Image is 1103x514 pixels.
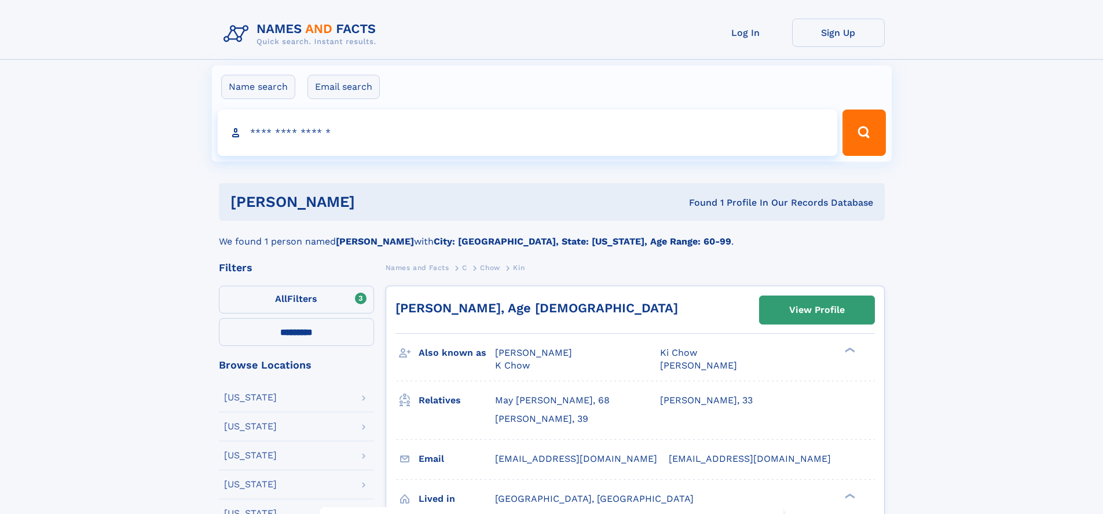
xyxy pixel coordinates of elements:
label: Name search [221,75,295,99]
span: K Chow [495,360,530,371]
a: Sign Up [792,19,885,47]
span: [EMAIL_ADDRESS][DOMAIN_NAME] [669,453,831,464]
div: ❯ [842,347,856,354]
a: Log In [699,19,792,47]
b: [PERSON_NAME] [336,236,414,247]
div: Found 1 Profile In Our Records Database [522,196,873,209]
h3: Email [419,449,495,469]
h3: Also known as [419,343,495,363]
a: Chow [480,260,500,275]
a: C [462,260,467,275]
span: Chow [480,264,500,272]
span: C [462,264,467,272]
div: Filters [219,263,374,273]
span: [PERSON_NAME] [660,360,737,371]
input: search input [218,110,838,156]
a: May [PERSON_NAME], 68 [495,394,610,407]
span: [PERSON_NAME] [495,347,572,358]
img: Logo Names and Facts [219,19,386,50]
a: Names and Facts [386,260,449,275]
h1: [PERSON_NAME] [230,195,522,209]
div: [US_STATE] [224,422,277,431]
div: [US_STATE] [224,480,277,489]
label: Filters [219,286,374,313]
div: Browse Locations [219,360,374,370]
a: [PERSON_NAME], 33 [660,394,753,407]
a: [PERSON_NAME], 39 [495,413,588,425]
a: [PERSON_NAME], Age [DEMOGRAPHIC_DATA] [395,301,678,315]
span: All [275,293,287,304]
button: Search Button [842,110,885,156]
div: [US_STATE] [224,451,277,460]
b: City: [GEOGRAPHIC_DATA], State: [US_STATE], Age Range: 60-99 [434,236,731,247]
div: [US_STATE] [224,393,277,402]
div: ❯ [842,492,856,500]
span: Kin [513,264,525,272]
div: View Profile [789,297,845,323]
h3: Relatives [419,391,495,410]
div: We found 1 person named with . [219,221,885,249]
span: [GEOGRAPHIC_DATA], [GEOGRAPHIC_DATA] [495,493,694,504]
a: View Profile [760,296,874,324]
span: Ki Chow [660,347,697,358]
span: [EMAIL_ADDRESS][DOMAIN_NAME] [495,453,657,464]
label: Email search [307,75,380,99]
h3: Lived in [419,489,495,509]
